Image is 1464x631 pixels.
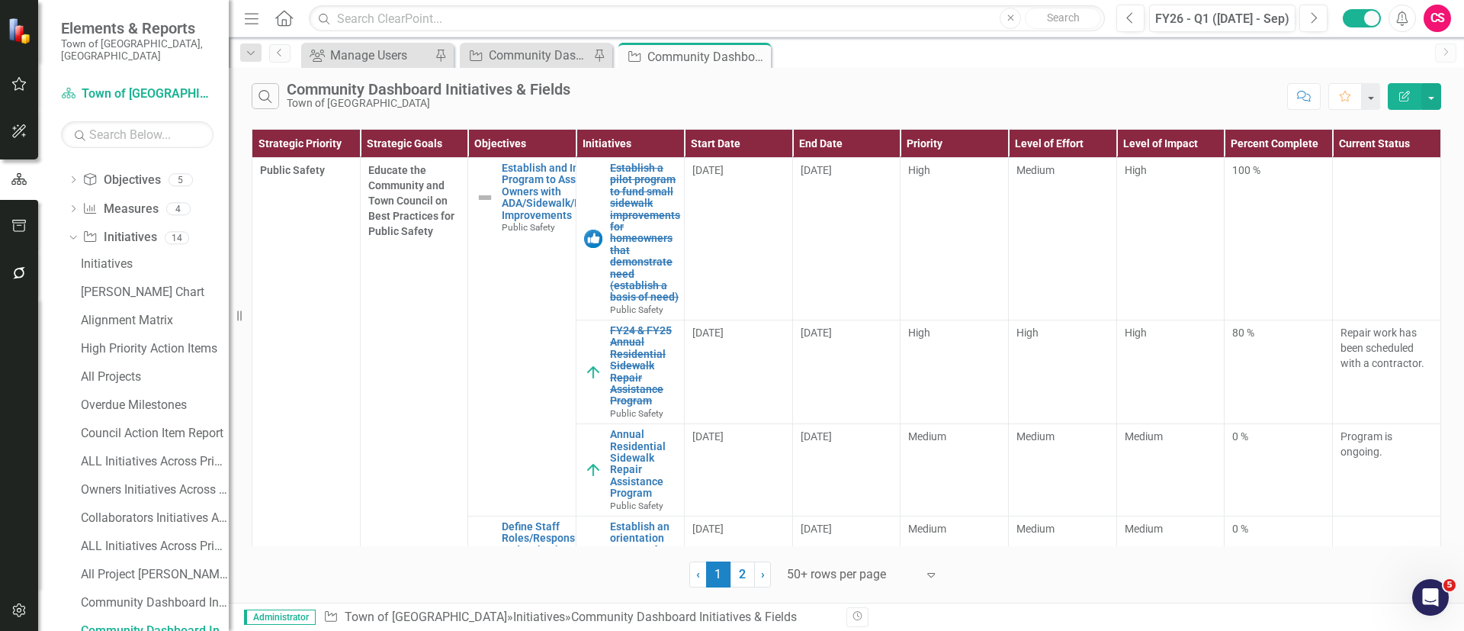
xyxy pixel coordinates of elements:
[792,320,901,424] td: Double-Click to Edit
[610,501,663,511] span: Public Safety
[1016,164,1055,176] span: Medium
[77,478,229,502] a: Owners Initiatives Across Priorities - Custom to User
[692,430,724,443] span: [DATE]
[1116,424,1225,517] td: Double-Click to Edit
[1333,424,1441,517] td: Double-Click to Edit
[908,430,946,443] span: Medium
[468,516,576,596] td: Double-Click to Edit Right Click for Context Menu
[476,188,494,207] img: Not Defined
[584,363,602,381] img: On Target
[1009,424,1117,517] td: Double-Click to Edit
[801,327,832,339] span: [DATE]
[792,158,901,320] td: Double-Click to Edit
[908,164,930,176] span: High
[901,516,1009,596] td: Double-Click to Edit
[1225,158,1333,320] td: Double-Click to Edit
[287,98,570,109] div: Town of [GEOGRAPHIC_DATA]
[696,567,700,581] span: ‹
[169,173,193,186] div: 5
[323,609,835,626] div: » »
[81,257,229,271] div: Initiatives
[761,567,765,581] span: ›
[81,427,229,440] div: Council Action Item Report
[730,562,755,588] a: 2
[684,320,792,424] td: Double-Click to Edit
[1116,320,1225,424] td: Double-Click to Edit
[1340,325,1433,371] p: Repair work has been scheduled with a contractor.
[1125,523,1163,535] span: Medium
[1333,158,1441,320] td: Double-Click to Edit
[1225,320,1333,424] td: Double-Click to Edit
[345,610,507,624] a: Town of [GEOGRAPHIC_DATA]
[81,568,229,581] div: All Project [PERSON_NAME] Chart
[584,230,602,248] img: Completed in a Previous Quarter
[571,610,797,624] div: Community Dashboard Initiatives & Fields
[1443,579,1456,591] span: 5
[77,562,229,587] a: All Project [PERSON_NAME] Chart
[610,163,680,304] a: Establish a pilot program to fund small sidewalk improvements for homeowners that demonstrate nee...
[1016,327,1039,339] span: High
[1340,429,1433,459] p: Program is ongoing.
[244,610,316,625] span: Administrator
[77,506,229,530] a: Collaborators Initiatives Across Priorities - Custom to User
[901,320,1009,424] td: Double-Click to Edit
[706,562,730,588] span: 1
[1125,164,1147,176] span: High
[368,163,461,239] span: Educate the Community and Town Council on Best Practices for Public Safety
[1424,5,1451,32] button: CS
[77,591,229,615] a: Community Dashboard Initiatives Series
[901,424,1009,517] td: Double-Click to Edit
[360,158,468,597] td: Double-Click to Edit
[165,231,189,244] div: 14
[1333,320,1441,424] td: Double-Click to Edit
[502,222,555,233] span: Public Safety
[81,455,229,468] div: ALL Initiatives Across Priorities
[610,408,663,419] span: Public Safety
[1225,424,1333,517] td: Double-Click to Edit
[77,252,229,276] a: Initiatives
[77,308,229,333] a: Alignment Matrix
[489,46,589,65] div: Community Dashboard Initiatives Series
[1232,325,1324,340] div: 80 %
[502,521,612,580] a: Define Staff Roles/Responsibilities and Make them Easily Recognizable to the Community
[576,320,685,424] td: Double-Click to Edit Right Click for Context Menu
[1333,516,1441,596] td: Double-Click to Edit
[77,365,229,389] a: All Projects
[330,46,431,65] div: Manage Users
[77,421,229,446] a: Council Action Item Report
[1009,158,1117,320] td: Double-Click to Edit
[305,46,431,65] a: Manage Users
[77,449,229,474] a: ALL Initiatives Across Priorities
[1116,516,1225,596] td: Double-Click to Edit
[81,511,229,525] div: Collaborators Initiatives Across Priorities - Custom to User
[684,516,792,596] td: Double-Click to Edit
[692,327,724,339] span: [DATE]
[908,327,930,339] span: High
[647,47,767,66] div: Community Dashboard Initiatives & Fields
[1412,579,1449,616] iframe: Intercom live chat
[8,17,34,43] img: ClearPoint Strategy
[464,46,589,65] a: Community Dashboard Initiatives Series
[908,523,946,535] span: Medium
[81,342,229,356] div: High Priority Action Items
[792,516,901,596] td: Double-Click to Edit
[1154,10,1290,28] div: FY26 - Q1 ([DATE] - Sep)
[610,304,663,315] span: Public Safety
[468,158,576,517] td: Double-Click to Edit Right Click for Context Menu
[1025,8,1101,29] button: Search
[81,285,229,299] div: [PERSON_NAME] Chart
[1016,430,1055,443] span: Medium
[692,164,724,176] span: [DATE]
[77,280,229,304] a: [PERSON_NAME] Chart
[1009,516,1117,596] td: Double-Click to Edit
[576,158,685,320] td: Double-Click to Edit Right Click for Context Menu
[801,430,832,443] span: [DATE]
[792,424,901,517] td: Double-Click to Edit
[61,121,213,148] input: Search Below...
[513,610,565,624] a: Initiatives
[610,521,676,568] a: Establish an orientation program for new staff
[684,158,792,320] td: Double-Click to Edit
[584,541,602,559] img: Not Defined
[61,19,213,37] span: Elements & Reports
